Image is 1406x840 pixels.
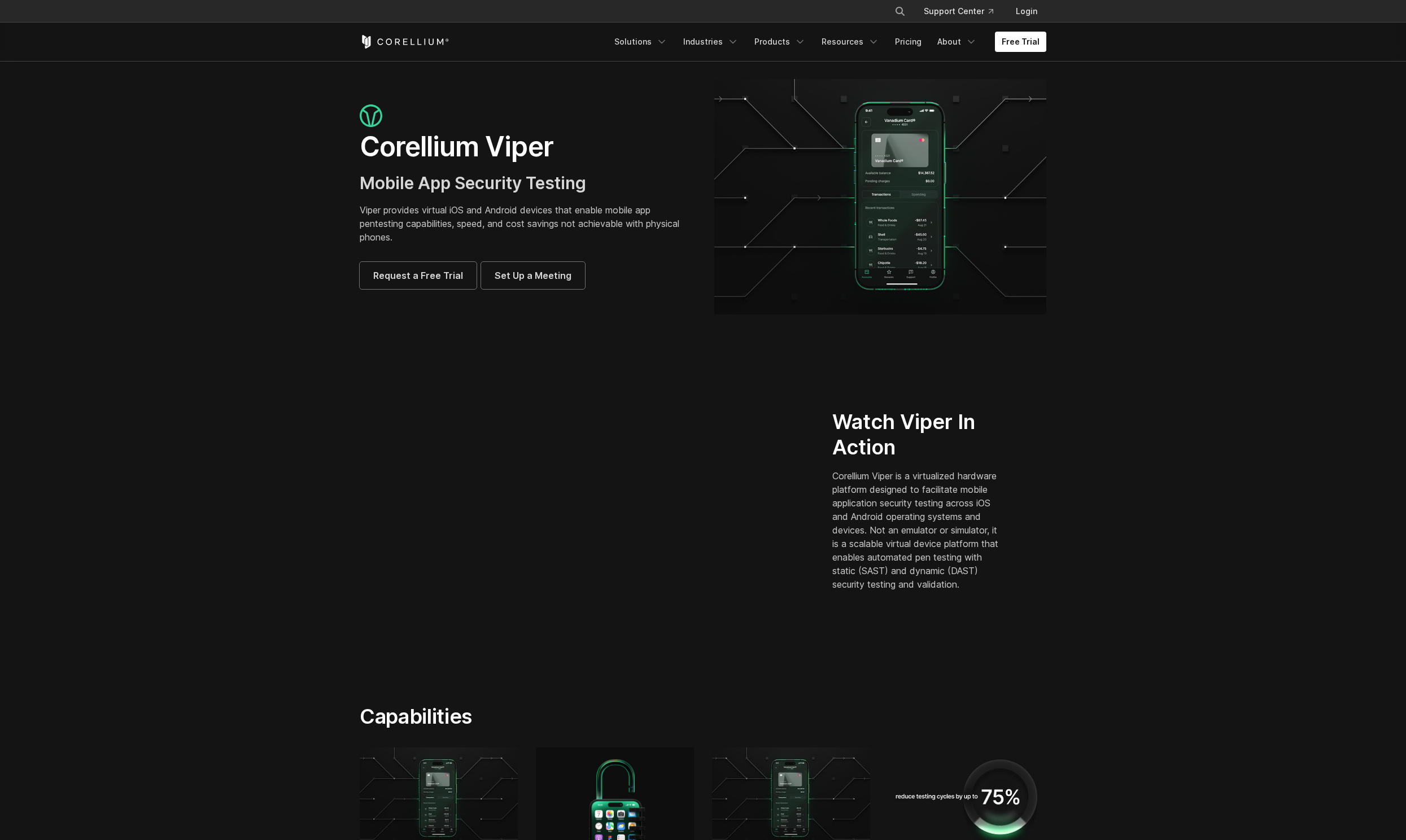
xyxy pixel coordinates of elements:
div: Navigation Menu [608,32,1046,52]
a: Free Trial [995,32,1046,52]
a: Corellium Home [360,35,449,49]
div: Navigation Menu [881,1,1046,21]
a: About [931,32,984,52]
a: Solutions [608,32,674,52]
button: Search [890,1,910,21]
p: Viper provides virtual iOS and Android devices that enable mobile app pentesting capabilities, sp... [360,203,692,244]
a: Set Up a Meeting [481,262,585,289]
a: Login [1007,1,1046,21]
span: Set Up a Meeting [495,269,571,282]
img: viper_icon_large [360,104,382,128]
a: Support Center [915,1,1002,21]
h2: Watch Viper In Action [832,409,1003,460]
a: Products [748,32,813,52]
span: Mobile App Security Testing [360,173,586,193]
a: Industries [676,32,745,52]
a: Request a Free Trial [360,262,477,289]
span: Request a Free Trial [373,269,463,282]
h1: Corellium Viper [360,130,692,164]
a: Resources [815,32,886,52]
h2: Capabilities [360,704,810,729]
a: Pricing [888,32,928,52]
img: viper_hero [714,79,1046,314]
p: Corellium Viper is a virtualized hardware platform designed to facilitate mobile application secu... [832,469,1003,591]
